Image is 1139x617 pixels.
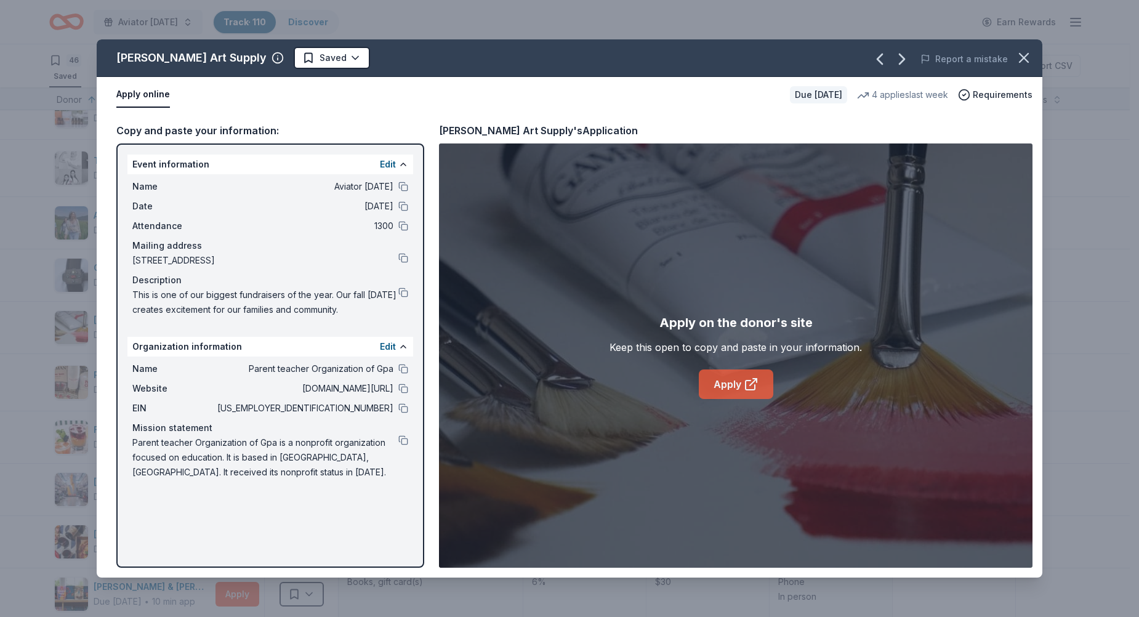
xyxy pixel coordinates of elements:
div: [PERSON_NAME] Art Supply's Application [439,123,638,139]
div: Event information [127,155,413,174]
span: [US_EMPLOYER_IDENTIFICATION_NUMBER] [215,401,393,416]
div: Due [DATE] [790,86,847,103]
div: Description [132,273,408,288]
span: Website [132,381,215,396]
span: Requirements [973,87,1032,102]
button: Edit [380,339,396,354]
span: Parent teacher Organization of Gpa is a nonprofit organization focused on education. It is based ... [132,435,398,480]
span: Parent teacher Organization of Gpa [215,361,393,376]
span: Date [132,199,215,214]
a: Apply [699,369,773,399]
span: [DATE] [215,199,393,214]
span: This is one of our biggest fundraisers of the year. Our fall [DATE] creates excitement for our fa... [132,288,398,317]
span: Name [132,179,215,194]
div: Keep this open to copy and paste in your information. [610,340,862,355]
div: 4 applies last week [857,87,948,102]
span: [STREET_ADDRESS] [132,253,398,268]
div: Mission statement [132,421,408,435]
div: Organization information [127,337,413,357]
div: [PERSON_NAME] Art Supply [116,48,267,68]
div: Copy and paste your information: [116,123,424,139]
div: Apply on the donor's site [659,313,813,333]
button: Edit [380,157,396,172]
span: Name [132,361,215,376]
button: Saved [294,47,370,69]
div: Mailing address [132,238,408,253]
span: Aviator [DATE] [215,179,393,194]
button: Apply online [116,82,170,108]
button: Requirements [958,87,1032,102]
span: [DOMAIN_NAME][URL] [215,381,393,396]
span: Attendance [132,219,215,233]
span: Saved [320,50,347,65]
span: EIN [132,401,215,416]
button: Report a mistake [920,52,1008,67]
span: 1300 [215,219,393,233]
